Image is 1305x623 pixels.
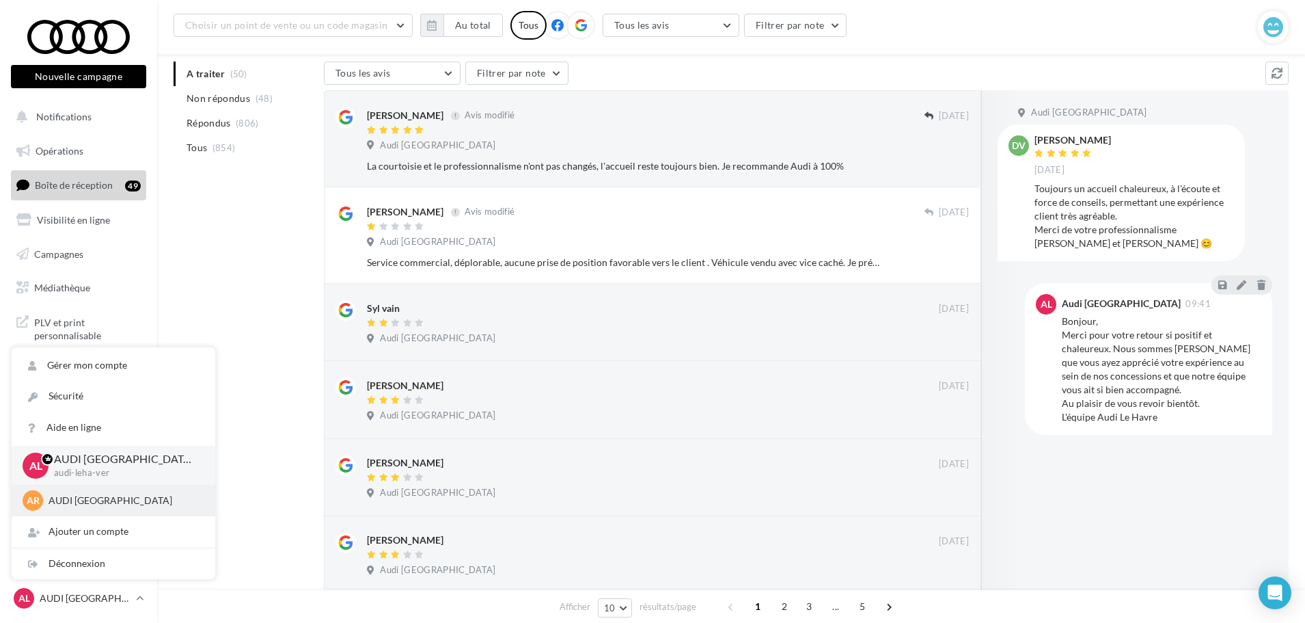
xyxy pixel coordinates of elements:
span: Avis modifié [465,207,514,217]
span: Audi [GEOGRAPHIC_DATA] [380,487,495,499]
button: Nouvelle campagne [11,65,146,88]
a: Sécurité [12,381,215,412]
button: Tous les avis [324,62,461,85]
span: Audi [GEOGRAPHIC_DATA] [380,564,495,576]
button: Filtrer par note [744,14,847,37]
div: 49 [125,181,141,191]
p: audi-leha-ver [54,467,193,479]
span: 2 [773,596,795,618]
a: Aide en ligne [12,412,215,443]
span: Audi [GEOGRAPHIC_DATA] [1031,107,1146,119]
a: Gérer mon compte [12,350,215,381]
a: AL AUDI [GEOGRAPHIC_DATA] [11,585,146,611]
span: Audi [GEOGRAPHIC_DATA] [380,236,495,248]
a: PLV et print personnalisable [8,308,149,348]
div: Audi [GEOGRAPHIC_DATA] [1062,299,1181,308]
div: [PERSON_NAME] [367,109,443,122]
span: AL [29,458,42,473]
span: Afficher [560,600,590,613]
span: AL [18,592,30,605]
span: (806) [236,118,259,129]
div: Open Intercom Messenger [1259,576,1291,609]
span: Visibilité en ligne [37,214,110,226]
div: Tous [510,11,547,40]
span: Non répondus [187,92,250,105]
div: [PERSON_NAME] [367,533,443,547]
button: Filtrer par note [465,62,568,85]
div: Déconnexion [12,548,215,579]
span: 3 [798,596,820,618]
span: 1 [747,596,769,618]
span: Audi [GEOGRAPHIC_DATA] [380,410,495,422]
button: Au total [443,14,503,37]
div: [PERSON_NAME] [367,379,443,393]
span: (48) [256,93,273,104]
button: Choisir un point de vente ou un code magasin [174,14,413,37]
span: [DATE] [939,207,969,219]
button: Au total [420,14,503,37]
span: Choisir un point de vente ou un code magasin [185,19,387,31]
div: Ajouter un compte [12,516,215,547]
div: Bonjour, Merci pour votre retour si positif et chaleureux. Nous sommes [PERSON_NAME] que vous aye... [1062,315,1261,424]
span: PLV et print personnalisable [34,313,141,343]
span: Audi [GEOGRAPHIC_DATA] [380,332,495,345]
span: [DATE] [939,458,969,470]
button: Notifications [8,103,143,131]
span: Avis modifié [465,110,514,121]
span: Campagnes [34,248,83,259]
span: ... [825,596,847,618]
div: La courtoisie et le professionnalisme n'ont pas changés, l'accueil reste toujours bien. Je recomm... [367,159,880,173]
span: Répondus [187,116,231,130]
span: Boîte de réception [35,179,113,191]
span: 09:41 [1185,300,1211,308]
div: [PERSON_NAME] [367,456,443,470]
button: Tous les avis [603,14,739,37]
div: [PERSON_NAME] [1034,135,1111,145]
a: Médiathèque [8,274,149,302]
a: Boîte de réception49 [8,170,149,200]
p: AUDI [GEOGRAPHIC_DATA] [49,494,199,507]
span: AR [27,494,40,507]
span: 10 [604,602,616,613]
div: Service commercial, déplorable, aucune prise de position favorable vers le client . Véhicule vend... [367,256,880,269]
span: AL [1041,297,1052,311]
span: [DATE] [939,303,969,315]
a: Visibilité en ligne [8,206,149,235]
span: Notifications [36,111,92,122]
div: Syl vain [367,302,400,315]
a: Opérations [8,137,149,165]
span: [DATE] [939,535,969,548]
span: 5 [851,596,873,618]
button: 10 [598,598,633,618]
span: Tous les avis [614,19,670,31]
p: AUDI [GEOGRAPHIC_DATA] [40,592,130,605]
span: [DATE] [939,110,969,122]
span: Audi [GEOGRAPHIC_DATA] [380,140,495,152]
span: Tous [187,141,207,155]
span: (854) [212,142,236,153]
span: Opérations [36,145,83,157]
span: [DATE] [1034,164,1064,176]
div: Toujours un accueil chaleureux, à l’écoute et force de conseils, permettant une expérience client... [1034,182,1234,250]
div: [PERSON_NAME] [367,205,443,219]
a: Campagnes [8,240,149,269]
span: DV [1012,139,1026,153]
span: Tous les avis [335,67,391,79]
span: résultats/page [640,600,696,613]
span: Médiathèque [34,282,90,293]
p: AUDI [GEOGRAPHIC_DATA] [54,451,193,467]
span: [DATE] [939,380,969,393]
